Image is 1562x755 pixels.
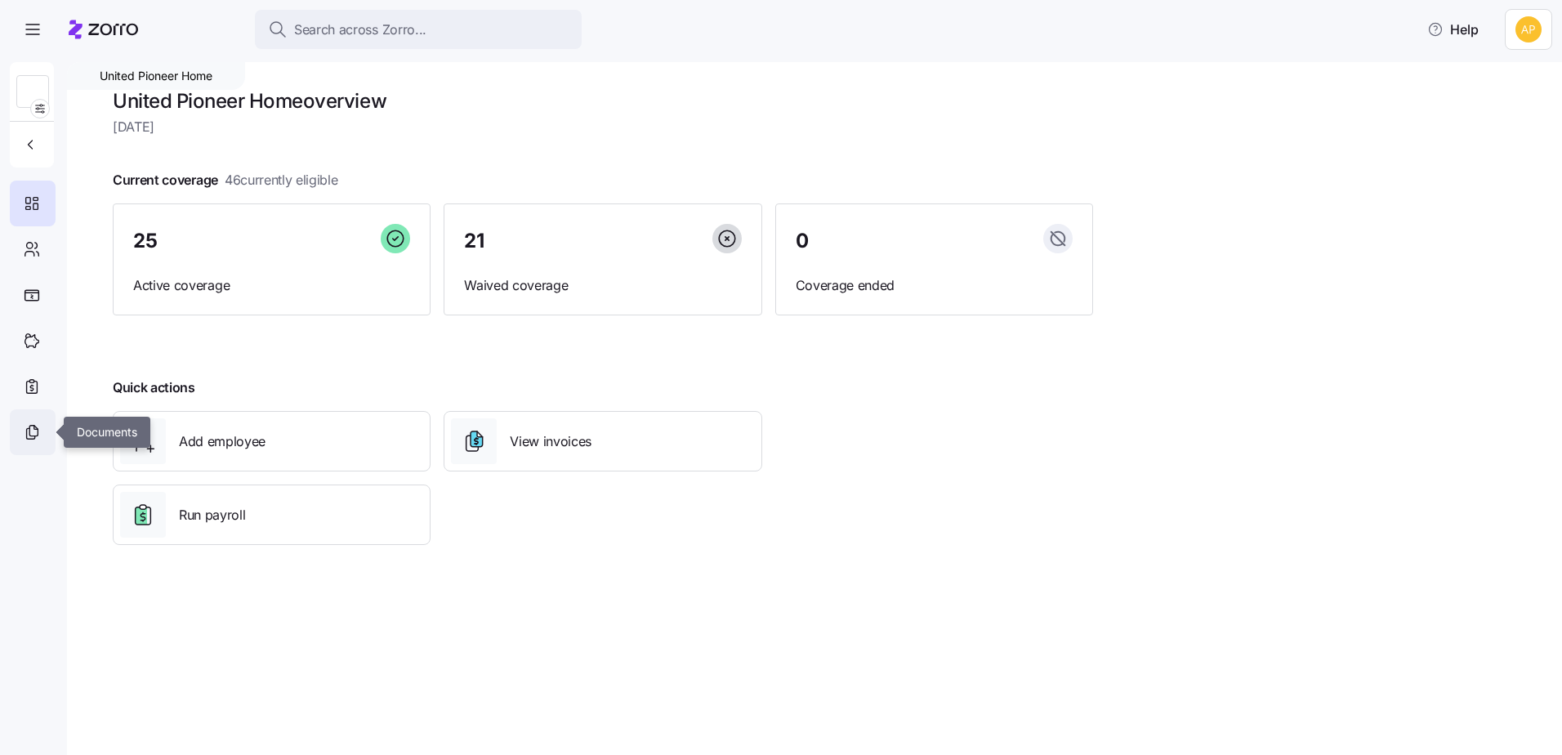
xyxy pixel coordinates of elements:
span: 46 currently eligible [225,170,338,190]
h1: United Pioneer Home overview [113,88,1093,114]
button: Search across Zorro... [255,10,582,49]
span: 21 [464,231,484,251]
img: 0cde023fa4344edf39c6fb2771ee5dcf [1515,16,1542,42]
span: Run payroll [179,505,245,525]
span: Search across Zorro... [294,20,426,40]
span: Current coverage [113,170,338,190]
button: Help [1414,13,1492,46]
span: Add employee [179,431,266,452]
span: View invoices [510,431,591,452]
span: Active coverage [133,275,410,296]
span: [DATE] [113,117,1093,137]
span: 0 [796,231,809,251]
div: United Pioneer Home [67,62,245,90]
span: Coverage ended [796,275,1073,296]
span: Quick actions [113,377,195,398]
span: 25 [133,231,157,251]
span: Waived coverage [464,275,741,296]
span: Help [1427,20,1479,39]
